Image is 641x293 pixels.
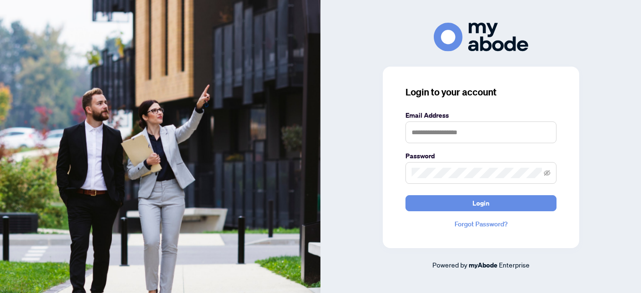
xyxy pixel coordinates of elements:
a: myAbode [469,260,498,270]
span: Login [472,196,489,211]
span: eye-invisible [544,170,550,176]
label: Email Address [405,110,557,121]
a: Forgot Password? [405,219,557,229]
img: ma-logo [434,23,528,52]
span: Enterprise [499,260,530,269]
label: Password [405,151,557,161]
button: Login [405,195,557,211]
h3: Login to your account [405,86,557,99]
span: Powered by [432,260,467,269]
